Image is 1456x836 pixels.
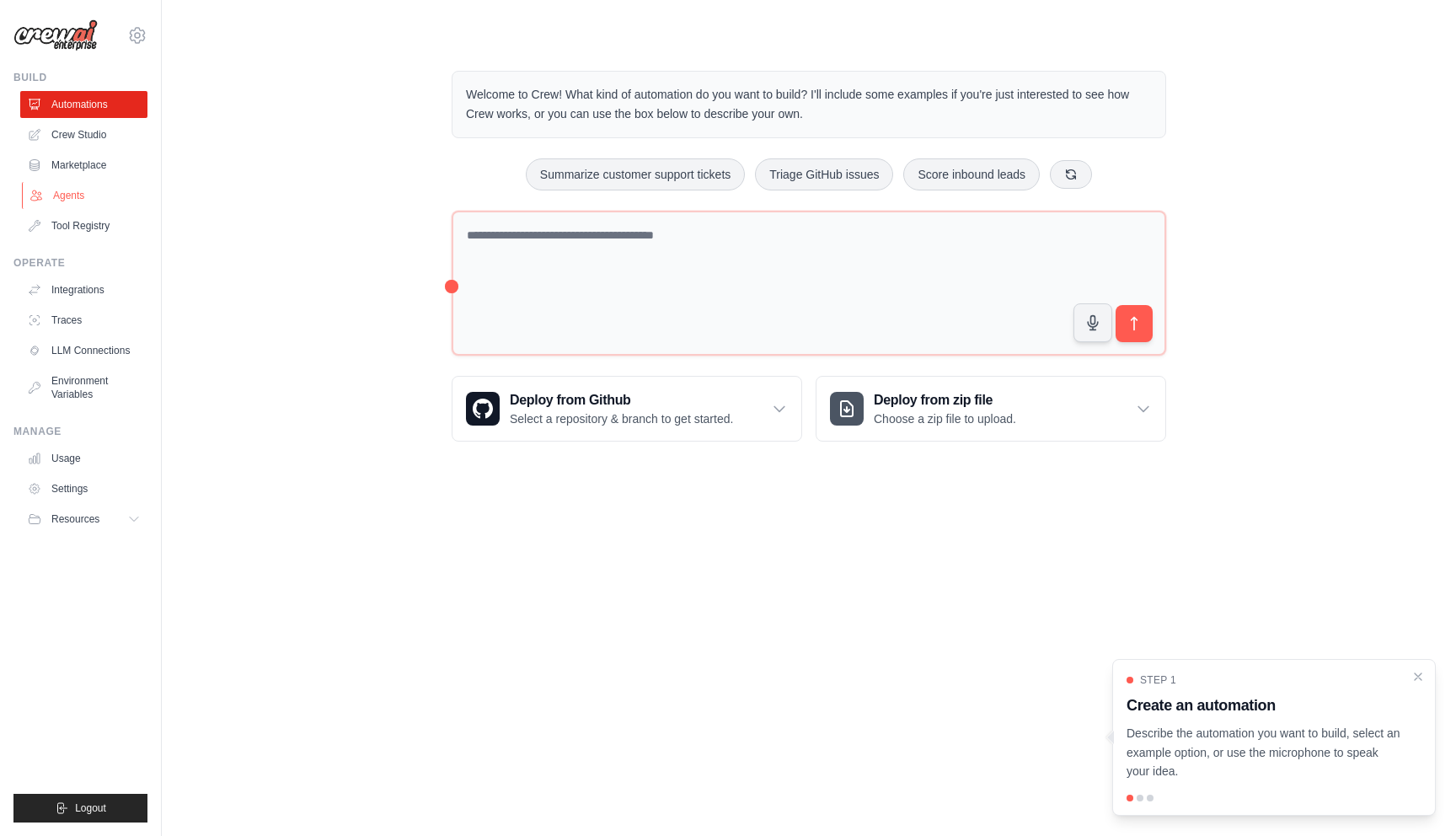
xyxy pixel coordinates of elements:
[874,410,1016,427] p: Choose a zip file to upload.
[510,390,733,410] h3: Deploy from Github
[1127,694,1401,717] h3: Create an automation
[20,337,147,364] a: LLM Connections
[13,256,147,270] div: Operate
[874,390,1016,410] h3: Deploy from zip file
[755,158,893,190] button: Triage GitHub issues
[20,91,147,118] a: Automations
[510,410,733,427] p: Select a repository & branch to get started.
[1411,670,1425,683] button: Close walkthrough
[20,307,147,334] a: Traces
[20,121,147,148] a: Crew Studio
[75,801,106,815] span: Logout
[51,512,99,526] span: Resources
[1127,724,1401,781] p: Describe the automation you want to build, select an example option, or use the microphone to spe...
[1140,673,1176,687] span: Step 1
[20,212,147,239] a: Tool Registry
[13,19,98,51] img: Logo
[20,367,147,408] a: Environment Variables
[466,85,1152,124] p: Welcome to Crew! What kind of automation do you want to build? I'll include some examples if you'...
[20,152,147,179] a: Marketplace
[903,158,1040,190] button: Score inbound leads
[13,71,147,84] div: Build
[20,475,147,502] a: Settings
[1372,755,1456,836] iframe: Chat Widget
[20,445,147,472] a: Usage
[526,158,745,190] button: Summarize customer support tickets
[20,276,147,303] a: Integrations
[22,182,149,209] a: Agents
[13,794,147,823] button: Logout
[13,425,147,438] div: Manage
[20,506,147,533] button: Resources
